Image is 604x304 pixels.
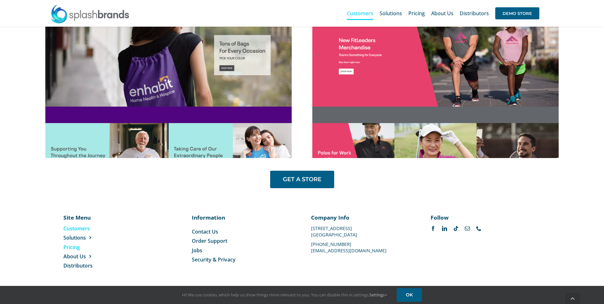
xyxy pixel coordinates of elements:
[460,11,489,16] span: Distributors
[460,3,489,23] a: Distributors
[431,11,453,16] span: About Us
[311,214,412,221] p: Company Info
[431,226,436,231] a: facebook
[63,234,86,241] span: Solutions
[347,3,539,23] nav: Main Menu Sticky
[63,244,80,251] span: Pricing
[63,253,86,260] span: About Us
[63,225,90,232] span: Customers
[380,11,402,16] span: Solutions
[182,292,387,298] span: Hi! We use cookies, which help us show things more relevant to you. You can disable this in setti...
[397,288,422,302] a: OK
[192,237,227,244] span: Order Support
[369,292,387,298] a: Settings
[192,228,293,263] nav: Menu
[408,11,425,16] span: Pricing
[63,225,128,269] nav: Menu
[347,3,373,23] a: Customers
[63,262,93,269] span: Distributors
[192,214,293,221] p: Information
[347,11,373,16] span: Customers
[192,256,236,263] span: Security & Privacy
[465,226,470,231] a: mail
[495,7,539,19] span: DEMO STORE
[192,247,293,254] a: Jobs
[270,171,334,188] a: GET A STORE
[63,244,128,251] a: Pricing
[192,237,293,244] a: Order Support
[192,256,293,263] a: Security & Privacy
[495,3,539,23] a: DEMO STORE
[63,253,128,260] a: About Us
[63,262,128,269] a: Distributors
[431,214,532,221] p: Follow
[408,3,425,23] a: Pricing
[192,247,202,254] span: Jobs
[50,4,130,23] img: SplashBrands.com Logo
[476,226,481,231] a: phone
[192,228,218,235] span: Contact Us
[442,226,447,231] a: linkedin
[192,228,293,235] a: Contact Us
[63,214,128,221] p: Site Menu
[63,225,128,232] a: Customers
[453,226,458,231] a: tiktok
[63,234,128,241] a: Solutions
[283,176,321,183] span: GET A STORE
